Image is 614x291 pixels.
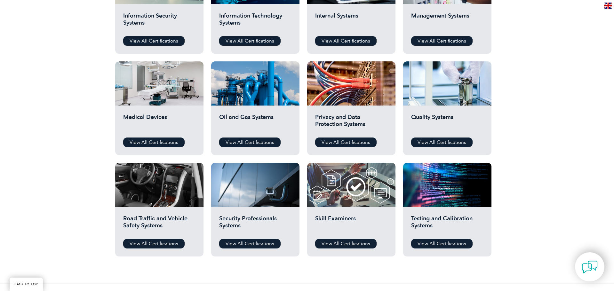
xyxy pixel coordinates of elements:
img: en [604,3,612,9]
a: View All Certifications [219,36,281,46]
a: View All Certifications [315,138,377,147]
h2: Oil and Gas Systems [219,114,291,133]
h2: Information Security Systems [123,12,195,31]
a: View All Certifications [123,239,185,248]
a: View All Certifications [411,239,473,248]
h2: Privacy and Data Protection Systems [315,114,387,133]
a: View All Certifications [315,239,377,248]
h2: Information Technology Systems [219,12,291,31]
h2: Skill Examiners [315,215,387,234]
h2: Medical Devices [123,114,195,133]
img: contact-chat.png [582,259,598,275]
a: View All Certifications [411,36,473,46]
h2: Road Traffic and Vehicle Safety Systems [123,215,195,234]
a: View All Certifications [219,239,281,248]
h2: Security Professionals Systems [219,215,291,234]
a: View All Certifications [315,36,377,46]
h2: Internal Systems [315,12,387,31]
h2: Management Systems [411,12,483,31]
a: BACK TO TOP [10,278,43,291]
a: View All Certifications [123,36,185,46]
h2: Testing and Calibration Systems [411,215,483,234]
a: View All Certifications [411,138,473,147]
a: View All Certifications [123,138,185,147]
h2: Quality Systems [411,114,483,133]
a: View All Certifications [219,138,281,147]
